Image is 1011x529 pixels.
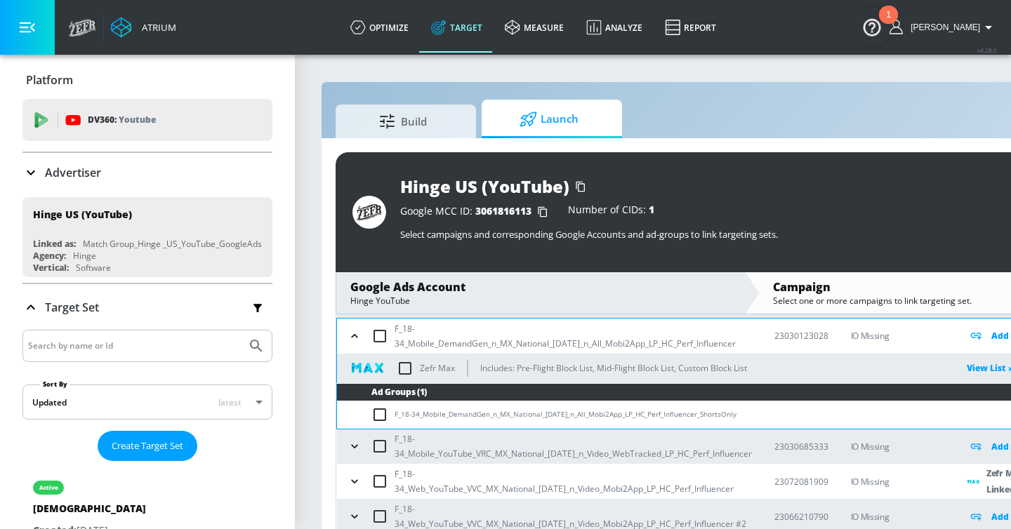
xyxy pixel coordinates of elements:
[977,46,997,54] span: v 4.28.0
[774,439,828,454] p: 23030685333
[851,474,946,490] p: IO Missing
[494,2,575,53] a: measure
[33,250,66,262] div: Agency:
[400,175,569,198] div: Hinge US (YouTube)
[28,337,241,355] input: Search by name or Id
[136,21,176,34] div: Atrium
[851,438,946,455] p: IO Missing
[395,321,752,351] p: F_18-34_Mobile_DemandGen_n_MX_National_[DATE]_n_All_Mobi2App_LP_HC_Perf_Influencer
[575,2,654,53] a: Analyze
[22,60,272,100] div: Platform
[475,204,531,217] span: 3061816113
[905,22,980,32] span: login as: casey.cohen@zefr.com
[400,205,554,219] div: Google MCC ID:
[22,284,272,330] div: Target Set
[76,262,111,274] div: Software
[496,102,602,136] span: Launch
[420,2,494,53] a: Target
[111,17,176,38] a: Atrium
[337,401,1009,429] td: F_18-34_Mobile_DemandGen_n_MX_National_[DATE]_n_All_Mobi2App_LP_HC_Perf_Influencer_ShortsOnly
[886,15,891,33] div: 1
[22,153,272,192] div: Advertiser
[350,279,730,295] div: Google Ads Account
[568,205,654,219] div: Number of CIDs:
[339,2,420,53] a: optimize
[26,72,73,88] p: Platform
[22,99,272,141] div: DV360: Youtube
[32,396,67,408] div: Updated
[350,295,730,307] div: Hinge YouTube
[33,262,69,274] div: Vertical:
[480,361,747,375] p: Includes: Pre-Flight Block List, Mid-Flight Block List, Custom Block List
[33,502,146,522] div: [DEMOGRAPHIC_DATA]
[39,484,58,491] div: active
[350,105,456,138] span: Build
[22,197,272,277] div: Hinge US (YouTube)Linked as:Match Group_Hinge _US_YouTube_GoogleAdsAgency:HingeVertical:Software
[774,474,828,489] p: 23072081909
[88,112,156,128] p: DV360:
[851,509,946,525] p: IO Missing
[420,361,455,375] p: Zefr Max
[33,208,132,221] div: Hinge US (YouTube)
[395,467,752,496] p: F_18-34_Web_YouTube_VVC_MX_National_[DATE]_n_Video_Mobi2App_LP_HC_Perf_Influencer
[852,7,892,46] button: Open Resource Center, 1 new notification
[83,238,262,250] div: Match Group_Hinge _US_YouTube_GoogleAds
[649,203,654,216] span: 1
[98,431,197,461] button: Create Target Set
[395,431,752,461] p: F_18-34_Mobile_YouTube_VRC_MX_National_[DATE]_n_Video_WebTracked_LP_HC_Perf_Influencer
[851,328,946,344] p: IO Missing
[774,328,828,343] p: 23030123028
[112,438,183,454] span: Create Target Set
[45,165,101,180] p: Advertiser
[40,380,70,389] label: Sort By
[73,250,96,262] div: Hinge
[654,2,727,53] a: Report
[774,509,828,524] p: 23066210790
[45,300,99,315] p: Target Set
[119,112,156,127] p: Youtube
[890,19,997,36] button: [PERSON_NAME]
[218,396,242,408] span: latest
[33,238,76,250] div: Linked as:
[336,272,744,314] div: Google Ads AccountHinge YouTube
